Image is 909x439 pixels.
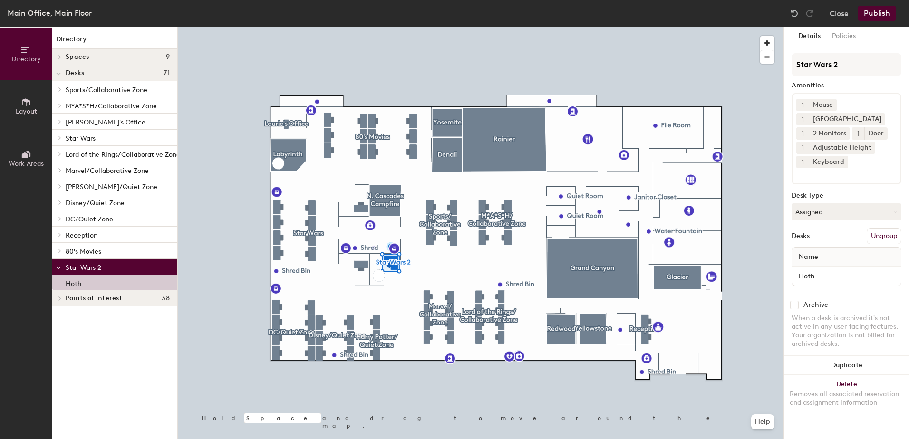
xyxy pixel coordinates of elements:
div: Removes all associated reservation and assignment information [790,390,903,407]
span: Points of interest [66,295,122,302]
div: Desks [792,232,810,240]
span: 1 [857,129,860,139]
button: DeleteRemoves all associated reservation and assignment information [784,375,909,417]
span: 1 [802,100,804,110]
img: Redo [805,9,814,18]
button: Policies [826,27,861,46]
span: Work Areas [9,160,44,168]
div: 2 Monitors [809,127,850,140]
button: Close [830,6,849,21]
button: 1 [796,142,809,154]
button: Details [793,27,826,46]
span: [PERSON_NAME]'s Office [66,118,145,126]
span: Name [794,248,823,266]
span: Disney/Quiet Zone [66,199,125,207]
span: Spaces [66,53,89,61]
p: Hoth [66,277,81,288]
button: 1 [796,113,809,125]
span: Layout [16,107,37,115]
button: 1 [796,99,809,111]
button: 1 [852,127,864,140]
span: 1 [802,157,804,167]
div: Archive [803,301,828,309]
span: Marvel/Collaborative Zone [66,167,149,175]
span: 9 [166,53,170,61]
span: 1 [802,115,804,124]
span: 38 [162,295,170,302]
input: Unnamed desk [794,269,899,283]
span: Star Wars [66,134,96,143]
button: Assigned [792,203,901,220]
span: DC/Quiet Zone [66,215,113,223]
span: M*A*S*H/Collaborative Zone [66,102,157,110]
div: Door [864,127,888,140]
span: 71 [164,69,170,77]
div: Adjustable Height [809,142,875,154]
button: Help [751,414,774,429]
span: Sports/Collaborative Zone [66,86,147,94]
div: When a desk is archived it's not active in any user-facing features. Your organization is not bil... [792,314,901,348]
span: 1 [802,129,804,139]
button: 1 [796,156,809,168]
div: Amenities [792,82,901,89]
div: Main Office, Main Floor [8,7,92,19]
span: 1 [802,143,804,153]
span: Reception [66,231,97,239]
button: Duplicate [784,356,909,375]
button: 1 [796,127,809,140]
button: Ungroup [867,228,901,244]
span: Lord of the Rings/Collaborative Zone [66,151,180,159]
span: Desks [66,69,84,77]
div: Mouse [809,99,837,111]
h1: Directory [52,34,177,49]
div: Desk Type [792,192,901,200]
span: [PERSON_NAME]/Quiet Zone [66,183,157,191]
span: Directory [11,55,41,63]
img: Undo [790,9,799,18]
span: Star Wars 2 [66,264,101,272]
button: Publish [858,6,896,21]
span: 80's Movies [66,248,101,256]
div: Keyboard [809,156,848,168]
div: [GEOGRAPHIC_DATA] [809,113,885,125]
